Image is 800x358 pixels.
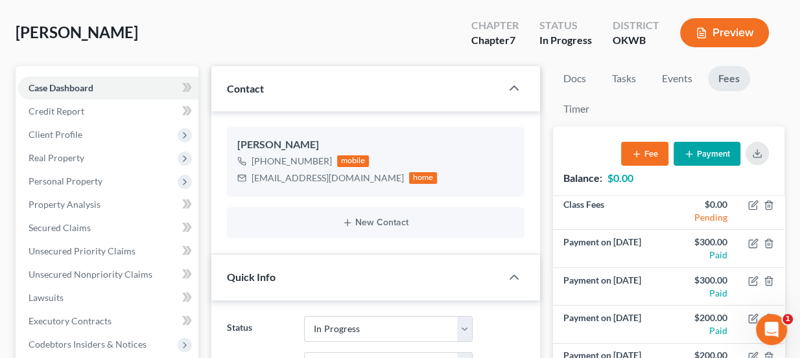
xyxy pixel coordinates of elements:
td: Payment on [DATE] [553,267,668,305]
div: Pending [679,211,727,224]
span: Client Profile [29,129,82,140]
a: Property Analysis [18,193,198,216]
div: OKWB [613,33,659,48]
td: Payment on [DATE] [553,306,668,343]
div: [EMAIL_ADDRESS][DOMAIN_NAME] [252,172,404,185]
strong: Balance: [563,172,602,184]
div: $300.00 [679,236,727,249]
strong: $0.00 [607,172,633,184]
span: 1 [782,314,793,324]
div: $200.00 [679,311,727,324]
span: Personal Property [29,175,102,186]
div: In Progress [539,33,592,48]
a: Events [652,66,703,91]
span: Unsecured Nonpriority Claims [29,269,152,280]
div: [PHONE_NUMBER] [252,155,332,168]
div: $0.00 [679,198,727,211]
a: Case Dashboard [18,76,198,100]
span: Lawsuits [29,292,64,303]
div: home [409,172,438,184]
div: Status [539,18,592,33]
a: Fees [708,66,750,91]
td: Payment on [DATE] [553,230,668,267]
label: Status [220,316,298,342]
span: Quick Info [227,271,276,283]
a: Unsecured Priority Claims [18,240,198,263]
div: $300.00 [679,274,727,287]
button: Preview [680,18,769,47]
div: District [613,18,659,33]
td: Class Fees [553,192,668,230]
div: [PERSON_NAME] [237,137,515,153]
a: Credit Report [18,100,198,123]
a: Executory Contracts [18,309,198,333]
button: New Contact [237,218,515,228]
a: Tasks [602,66,646,91]
span: Case Dashboard [29,82,93,93]
span: Executory Contracts [29,315,112,326]
a: Unsecured Nonpriority Claims [18,263,198,286]
div: Chapter [471,33,519,48]
a: Lawsuits [18,286,198,309]
a: Docs [553,66,596,91]
span: Secured Claims [29,222,91,233]
div: Paid [679,324,727,337]
a: Secured Claims [18,216,198,240]
div: mobile [337,155,370,167]
span: Credit Report [29,106,84,117]
button: Fee [621,142,668,166]
span: Unsecured Priority Claims [29,245,135,256]
div: Paid [679,287,727,300]
span: Real Property [29,152,84,163]
span: 7 [510,34,515,46]
div: Chapter [471,18,519,33]
span: Codebtors Insiders & Notices [29,339,147,350]
iframe: Intercom live chat [756,314,787,345]
button: Payment [674,142,740,166]
a: Timer [553,96,600,122]
span: Property Analysis [29,199,100,210]
div: Paid [679,249,727,262]
span: [PERSON_NAME] [16,23,138,41]
span: Contact [227,82,264,95]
